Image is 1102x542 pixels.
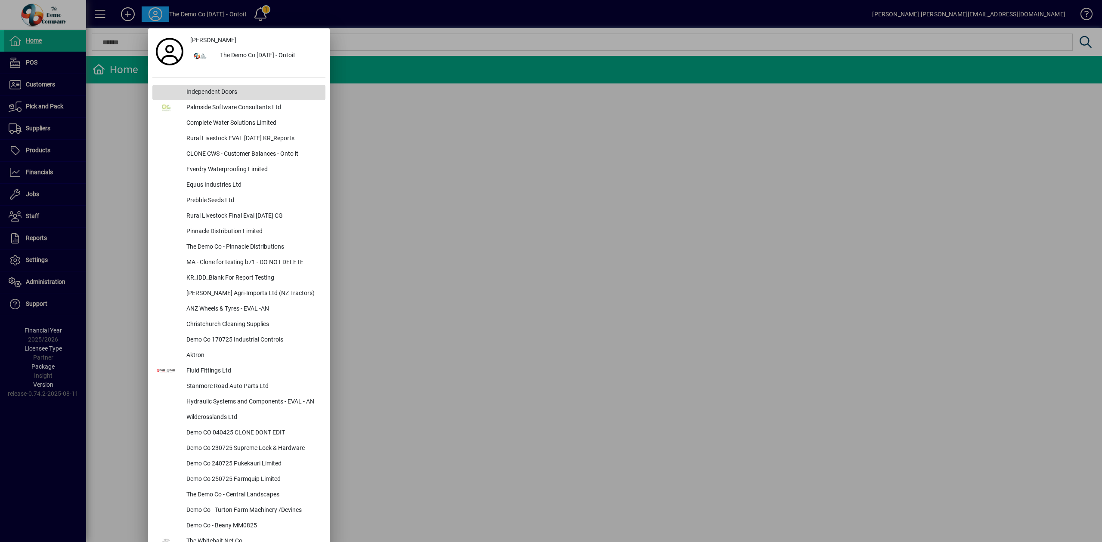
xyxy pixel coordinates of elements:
[180,209,325,224] div: Rural Livestock FInal Eval [DATE] CG
[180,394,325,410] div: Hydraulic Systems and Components - EVAL - AN
[180,193,325,209] div: Prebble Seeds Ltd
[180,240,325,255] div: The Demo Co - Pinnacle Distributions
[180,147,325,162] div: CLONE CWS - Customer Balances - Onto it
[152,410,325,425] button: Wildcrosslands Ltd
[152,348,325,363] button: Aktron
[152,240,325,255] button: The Demo Co - Pinnacle Distributions
[180,363,325,379] div: Fluid Fittings Ltd
[152,487,325,503] button: The Demo Co - Central Landscapes
[152,302,325,317] button: ANZ Wheels & Tyres - EVAL -AN
[152,44,187,59] a: Profile
[152,147,325,162] button: CLONE CWS - Customer Balances - Onto it
[152,286,325,302] button: [PERSON_NAME] Agri-Imports Ltd (NZ Tractors)
[152,85,325,100] button: Independent Doors
[180,116,325,131] div: Complete Water Solutions Limited
[152,162,325,178] button: Everdry Waterproofing Limited
[180,271,325,286] div: KR_IDD_Blank For Report Testing
[213,48,325,64] div: The Demo Co [DATE] - Ontoit
[152,472,325,487] button: Demo Co 250725 Farmquip Limited
[180,410,325,425] div: Wildcrosslands Ltd
[152,518,325,534] button: Demo Co - Beany MM0825
[180,162,325,178] div: Everdry Waterproofing Limited
[152,456,325,472] button: Demo Co 240725 Pukekauri Limited
[152,255,325,271] button: MA - Clone for testing b71 - DO NOT DELETE
[152,363,325,379] button: Fluid Fittings Ltd
[187,33,325,48] a: [PERSON_NAME]
[152,394,325,410] button: Hydraulic Systems and Components - EVAL - AN
[180,178,325,193] div: Equus Industries Ltd
[180,85,325,100] div: Independent Doors
[152,178,325,193] button: Equus Industries Ltd
[180,131,325,147] div: Rural Livestock EVAL [DATE] KR_Reports
[180,333,325,348] div: Demo Co 170725 Industrial Controls
[180,441,325,456] div: Demo Co 230725 Supreme Lock & Hardware
[187,48,325,64] button: The Demo Co [DATE] - Ontoit
[180,255,325,271] div: MA - Clone for testing b71 - DO NOT DELETE
[152,271,325,286] button: KR_IDD_Blank For Report Testing
[190,36,236,45] span: [PERSON_NAME]
[152,379,325,394] button: Stanmore Road Auto Parts Ltd
[180,503,325,518] div: Demo Co - Turton Farm Machinery /Devines
[180,518,325,534] div: Demo Co - Beany MM0825
[152,317,325,333] button: Christchurch Cleaning Supplies
[180,317,325,333] div: Christchurch Cleaning Supplies
[180,487,325,503] div: The Demo Co - Central Landscapes
[180,302,325,317] div: ANZ Wheels & Tyres - EVAL -AN
[180,379,325,394] div: Stanmore Road Auto Parts Ltd
[152,441,325,456] button: Demo Co 230725 Supreme Lock & Hardware
[152,193,325,209] button: Prebble Seeds Ltd
[152,333,325,348] button: Demo Co 170725 Industrial Controls
[180,425,325,441] div: Demo CO 040425 CLONE DONT EDIT
[180,286,325,302] div: [PERSON_NAME] Agri-Imports Ltd (NZ Tractors)
[152,224,325,240] button: Pinnacle Distribution Limited
[180,348,325,363] div: Aktron
[180,100,325,116] div: Palmside Software Consultants Ltd
[152,209,325,224] button: Rural Livestock FInal Eval [DATE] CG
[152,503,325,518] button: Demo Co - Turton Farm Machinery /Devines
[152,425,325,441] button: Demo CO 040425 CLONE DONT EDIT
[180,456,325,472] div: Demo Co 240725 Pukekauri Limited
[152,100,325,116] button: Palmside Software Consultants Ltd
[152,131,325,147] button: Rural Livestock EVAL [DATE] KR_Reports
[152,116,325,131] button: Complete Water Solutions Limited
[180,224,325,240] div: Pinnacle Distribution Limited
[180,472,325,487] div: Demo Co 250725 Farmquip Limited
